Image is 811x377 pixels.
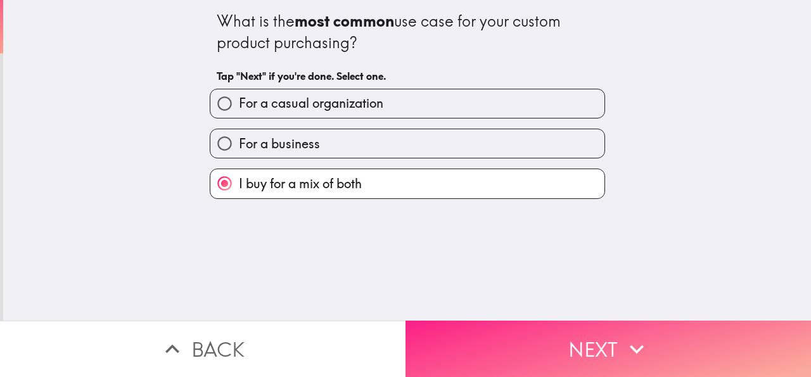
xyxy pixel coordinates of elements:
h6: Tap "Next" if you're done. Select one. [217,69,598,83]
button: I buy for a mix of both [210,169,604,198]
b: most common [295,11,394,30]
span: I buy for a mix of both [239,175,362,193]
span: For a casual organization [239,94,383,112]
button: For a business [210,129,604,158]
span: For a business [239,135,320,153]
button: For a casual organization [210,89,604,118]
button: Next [405,321,811,377]
div: What is the use case for your custom product purchasing? [217,11,598,53]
